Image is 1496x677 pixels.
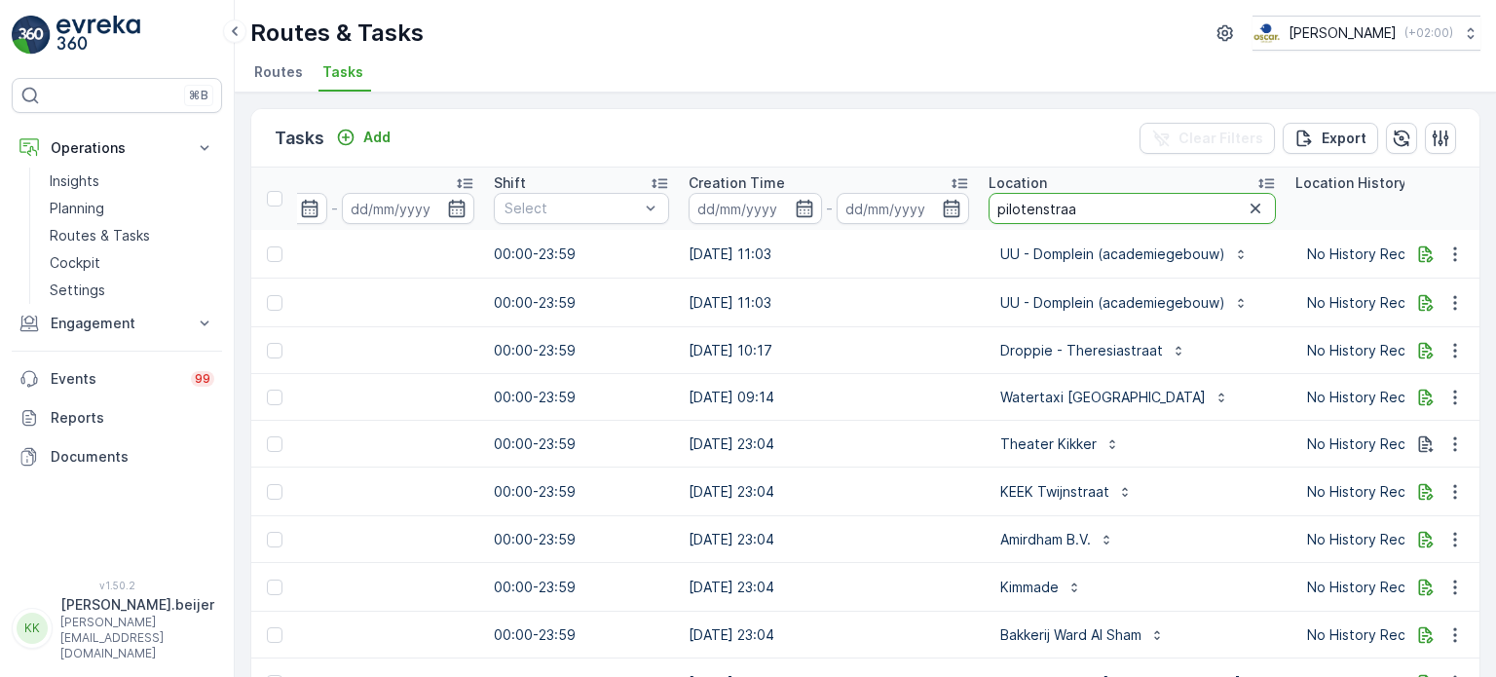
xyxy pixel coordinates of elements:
[989,429,1132,460] button: Theater Kikker
[494,578,669,597] p: 00:00-23:59
[1289,23,1397,43] p: [PERSON_NAME]
[1322,129,1366,148] p: Export
[989,572,1094,603] button: Kimmade
[1000,434,1097,454] p: Theater Kikker
[494,625,669,645] p: 00:00-23:59
[494,530,669,549] p: 00:00-23:59
[50,171,99,191] p: Insights
[679,516,979,563] td: [DATE] 23:04
[989,476,1144,508] button: KEEK Twijnstraat
[989,335,1198,366] button: Droppie - Theresiastraat
[184,327,484,374] td: [DATE]
[60,615,214,661] p: [PERSON_NAME][EMAIL_ADDRESS][DOMAIN_NAME]
[1253,16,1480,51] button: [PERSON_NAME](+02:00)
[679,563,979,612] td: [DATE] 23:04
[1000,625,1141,645] p: Bakkerij Ward Al Sham
[689,193,822,224] input: dd/mm/yyyy
[184,374,484,421] td: [DATE]
[837,193,970,224] input: dd/mm/yyyy
[184,612,484,658] td: [DATE]
[51,369,179,389] p: Events
[989,173,1047,193] p: Location
[50,253,100,273] p: Cockpit
[1307,434,1459,454] p: No History Records
[42,168,222,195] a: Insights
[267,343,282,358] div: Toggle Row Selected
[1178,129,1263,148] p: Clear Filters
[184,516,484,563] td: [DATE]
[184,230,484,279] td: [DATE]
[195,371,210,387] p: 99
[1295,173,1406,193] p: Location History
[494,293,669,313] p: 00:00-23:59
[267,532,282,547] div: Toggle Row Selected
[267,295,282,311] div: Toggle Row Selected
[184,563,484,612] td: [DATE]
[989,382,1241,413] button: Watertaxi [GEOGRAPHIC_DATA]
[17,613,48,644] div: KK
[184,279,484,327] td: [DATE]
[51,447,214,467] p: Documents
[267,580,282,595] div: Toggle Row Selected
[1307,244,1459,264] p: No History Records
[322,62,363,82] span: Tasks
[267,436,282,452] div: Toggle Row Selected
[679,374,979,421] td: [DATE] 09:14
[494,173,526,193] p: Shift
[328,126,398,149] button: Add
[679,230,979,279] td: [DATE] 11:03
[267,484,282,500] div: Toggle Row Selected
[1307,530,1459,549] p: No History Records
[989,193,1276,224] input: Search
[679,612,979,658] td: [DATE] 23:04
[1000,388,1206,407] p: Watertaxi [GEOGRAPHIC_DATA]
[12,359,222,398] a: Events99
[12,129,222,168] button: Operations
[12,595,222,661] button: KK[PERSON_NAME].beijer[PERSON_NAME][EMAIL_ADDRESS][DOMAIN_NAME]
[56,16,140,55] img: logo_light-DOdMpM7g.png
[1307,293,1459,313] p: No History Records
[1307,482,1459,502] p: No History Records
[331,197,338,220] p: -
[1404,25,1453,41] p: ( +02:00 )
[267,246,282,262] div: Toggle Row Selected
[1000,482,1109,502] p: KEEK Twijnstraat
[1307,388,1459,407] p: No History Records
[275,125,324,152] p: Tasks
[826,197,833,220] p: -
[505,199,639,218] p: Select
[267,627,282,643] div: Toggle Row Selected
[1307,341,1459,360] p: No History Records
[51,138,183,158] p: Operations
[494,388,669,407] p: 00:00-23:59
[494,434,669,454] p: 00:00-23:59
[12,580,222,591] span: v 1.50.2
[267,390,282,405] div: Toggle Row Selected
[184,421,484,468] td: [DATE]
[989,287,1260,319] button: UU - Domplein (academiegebouw)
[50,281,105,300] p: Settings
[1000,341,1163,360] p: Droppie - Theresiastraat
[679,327,979,374] td: [DATE] 10:17
[1000,244,1225,264] p: UU - Domplein (academiegebouw)
[679,421,979,468] td: [DATE] 23:04
[42,222,222,249] a: Routes & Tasks
[363,128,391,147] p: Add
[50,226,150,245] p: Routes & Tasks
[1000,293,1225,313] p: UU - Domplein (academiegebouw)
[679,279,979,327] td: [DATE] 11:03
[989,524,1126,555] button: Amirdham B.V.
[12,16,51,55] img: logo
[1000,578,1059,597] p: Kimmade
[42,249,222,277] a: Cockpit
[12,437,222,476] a: Documents
[1283,123,1378,154] button: Export
[494,341,669,360] p: 00:00-23:59
[12,398,222,437] a: Reports
[51,408,214,428] p: Reports
[51,314,183,333] p: Engagement
[989,239,1260,270] button: UU - Domplein (academiegebouw)
[1140,123,1275,154] button: Clear Filters
[1253,22,1281,44] img: basis-logo_rgb2x.png
[679,468,979,516] td: [DATE] 23:04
